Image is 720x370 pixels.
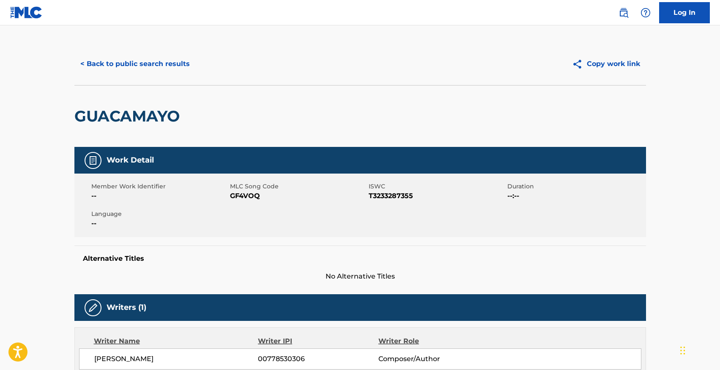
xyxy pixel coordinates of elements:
[10,6,43,19] img: MLC Logo
[258,336,378,346] div: Writer IPI
[637,4,654,21] div: Help
[74,271,646,282] span: No Alternative Titles
[615,4,632,21] a: Public Search
[507,191,644,201] span: --:--
[659,2,710,23] a: Log In
[619,8,629,18] img: search
[369,182,505,191] span: ISWC
[678,329,720,370] iframe: Chat Widget
[88,155,98,166] img: Work Detail
[88,303,98,313] img: Writers
[680,338,685,363] div: Trascina
[230,191,367,201] span: GF4VOQ
[94,354,258,364] span: [PERSON_NAME]
[572,59,587,69] img: Copy work link
[507,182,644,191] span: Duration
[369,191,505,201] span: T3233287355
[678,329,720,370] div: Widget chat
[378,336,488,346] div: Writer Role
[83,254,638,263] h5: Alternative Titles
[107,303,146,312] h5: Writers (1)
[91,182,228,191] span: Member Work Identifier
[378,354,488,364] span: Composer/Author
[258,354,378,364] span: 00778530306
[230,182,367,191] span: MLC Song Code
[74,107,184,126] h2: GUACAMAYO
[94,336,258,346] div: Writer Name
[74,53,196,75] button: < Back to public search results
[91,191,228,201] span: --
[641,8,651,18] img: help
[107,155,154,165] h5: Work Detail
[91,218,228,229] span: --
[91,210,228,218] span: Language
[566,53,646,75] button: Copy work link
